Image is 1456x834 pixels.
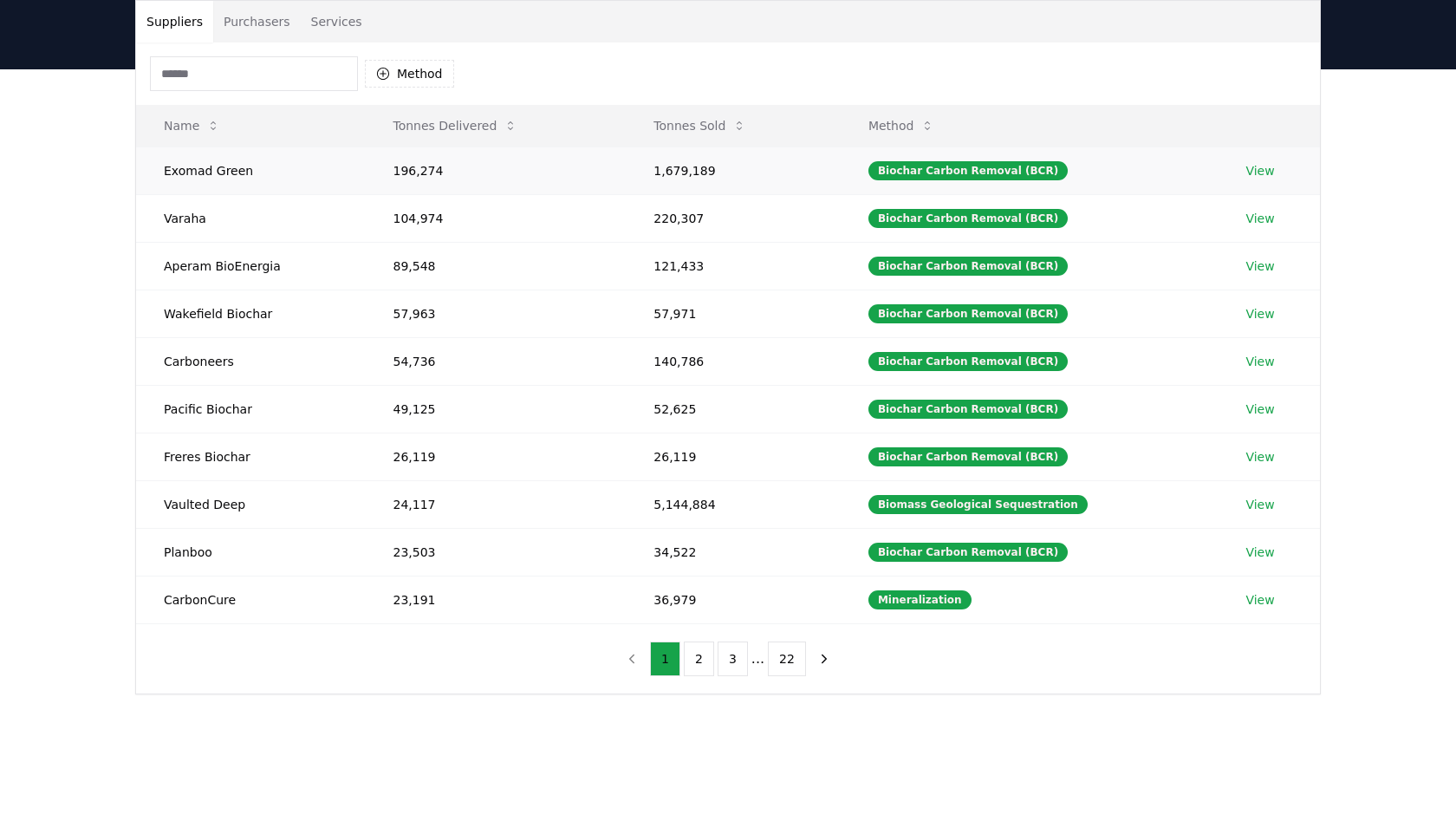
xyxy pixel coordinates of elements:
td: 36,979 [626,576,841,623]
button: Purchasers [213,1,301,42]
a: View [1245,210,1274,227]
a: View [1245,591,1274,609]
div: Biochar Carbon Removal (BCR) [868,161,1068,180]
button: 2 [684,642,714,676]
td: 140,786 [626,337,841,385]
td: 26,119 [626,433,841,480]
td: 49,125 [365,385,626,433]
button: Tonnes Sold [640,108,760,143]
td: 57,971 [626,290,841,337]
td: Carboneers [136,337,365,385]
div: Biochar Carbon Removal (BCR) [868,209,1068,228]
td: 23,503 [365,528,626,576]
button: 22 [768,642,806,676]
td: 121,433 [626,242,841,290]
a: View [1245,544,1274,561]
td: Exomad Green [136,147,365,194]
div: Biomass Geological Sequestration [868,495,1088,514]
button: Tonnes Delivered [379,108,531,143]
td: Aperam BioEnergia [136,242,365,290]
button: Name [150,108,234,143]
td: Pacific Biochar [136,385,365,433]
a: View [1245,448,1274,466]
td: Freres Biochar [136,433,365,480]
td: 52,625 [626,385,841,433]
button: next page [809,642,839,676]
button: Method [365,60,454,88]
td: 220,307 [626,194,841,242]
td: 54,736 [365,337,626,385]
a: View [1245,353,1274,370]
td: Varaha [136,194,365,242]
a: View [1245,496,1274,513]
div: Biochar Carbon Removal (BCR) [868,352,1068,371]
td: 1,679,189 [626,147,841,194]
td: 57,963 [365,290,626,337]
td: 23,191 [365,576,626,623]
li: ... [751,648,764,669]
div: Biochar Carbon Removal (BCR) [868,400,1068,419]
button: 1 [650,642,680,676]
button: Method [855,108,949,143]
td: 104,974 [365,194,626,242]
div: Biochar Carbon Removal (BCR) [868,447,1068,466]
div: Biochar Carbon Removal (BCR) [868,257,1068,276]
div: Biochar Carbon Removal (BCR) [868,543,1068,562]
button: Suppliers [136,1,213,42]
a: View [1245,305,1274,323]
td: Wakefield Biochar [136,290,365,337]
td: 24,117 [365,480,626,528]
div: Mineralization [868,590,972,609]
td: 196,274 [365,147,626,194]
td: 26,119 [365,433,626,480]
a: View [1245,401,1274,418]
button: 3 [718,642,748,676]
button: Services [301,1,373,42]
td: 34,522 [626,528,841,576]
a: View [1245,162,1274,179]
td: 5,144,884 [626,480,841,528]
td: CarbonCure [136,576,365,623]
td: 89,548 [365,242,626,290]
td: Planboo [136,528,365,576]
td: Vaulted Deep [136,480,365,528]
div: Biochar Carbon Removal (BCR) [868,304,1068,323]
a: View [1245,257,1274,275]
